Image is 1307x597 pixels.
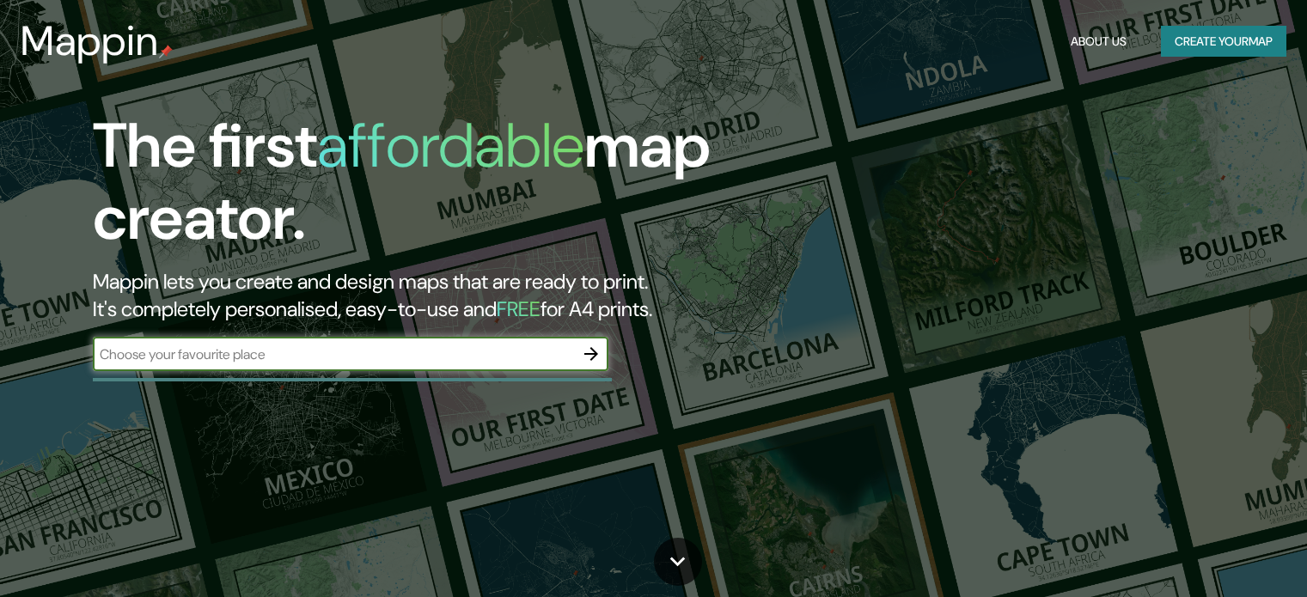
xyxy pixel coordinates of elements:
h3: Mappin [21,17,159,65]
h2: Mappin lets you create and design maps that are ready to print. It's completely personalised, eas... [93,268,747,323]
input: Choose your favourite place [93,344,574,364]
iframe: Help widget launcher [1154,530,1288,578]
h5: FREE [497,295,541,322]
img: mappin-pin [159,45,173,58]
button: Create yourmap [1161,26,1286,58]
h1: The first map creator. [93,110,747,268]
button: About Us [1064,26,1133,58]
h1: affordable [317,106,584,186]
